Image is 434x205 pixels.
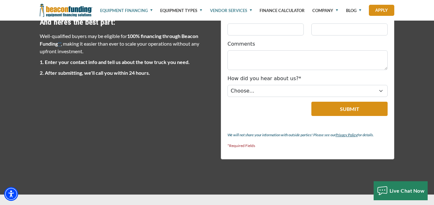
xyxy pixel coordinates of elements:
a: Apply [369,5,394,16]
strong: 2. After submitting, we'll call you within 24 hours. [40,70,150,76]
iframe: The Transit Tow Advantage: Beacon Funding x Transit Pros [40,80,213,177]
iframe: reCAPTCHA [227,102,305,121]
a: Privacy Policy [336,132,357,137]
p: *Required Fields [227,142,388,150]
label: How did you hear about us?* [227,75,301,82]
h4: And here’s the best part: [40,17,213,28]
div: Accessibility Menu [4,187,18,201]
button: Submit [311,102,388,116]
p: We will not share your information with outside parties! Please see our for details. [227,131,388,139]
button: Live Chat Now [374,181,428,200]
p: Well-qualified buyers may be eligible for , making it easier than ever to scale your operations w... [40,32,213,55]
label: Comments [227,40,255,48]
span: Live Chat Now [390,188,425,194]
strong: 1. Enter your contact info and tell us about the tow truck you need. [40,59,190,65]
